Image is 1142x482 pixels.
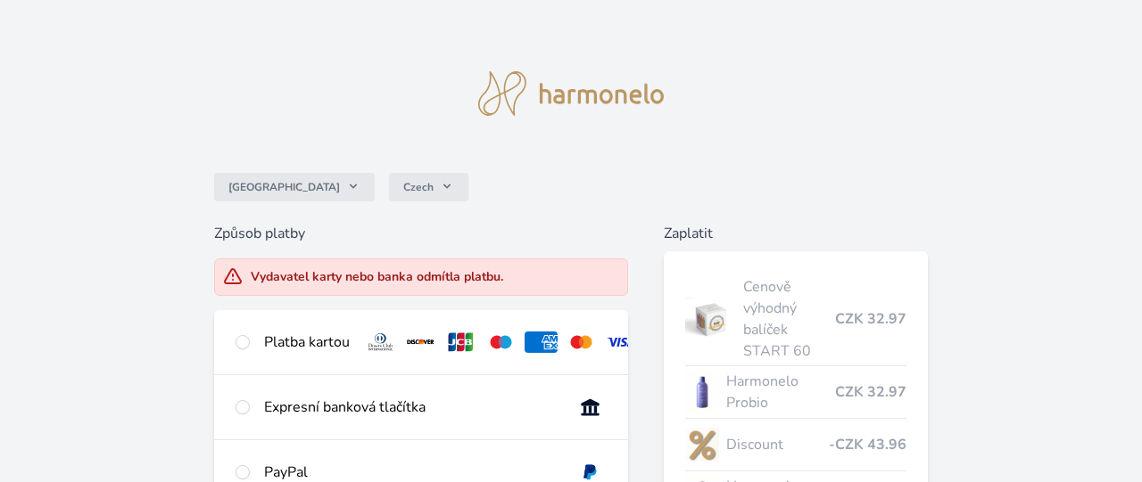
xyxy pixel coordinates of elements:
img: discount-lo.png [685,422,719,467]
div: Vydavatel karty nebo banka odmítla platbu. [251,268,503,286]
img: maestro.svg [484,331,517,353]
h6: Způsob platby [214,223,628,244]
img: logo.svg [478,71,664,116]
span: Czech [403,180,434,194]
button: Czech [389,173,468,201]
span: -CZK 43.96 [829,434,906,455]
img: discover.svg [404,331,437,353]
span: CZK 32.97 [835,381,906,403]
h6: Zaplatit [664,223,928,244]
img: start.jpg [685,297,736,341]
img: CLEAN_PROBIO_se_stinem_x-lo.jpg [685,370,719,414]
div: Expresní banková tlačítka [264,396,559,418]
span: Harmonelo Probio [726,371,835,413]
img: jcb.svg [444,331,477,353]
span: Discount [726,434,829,455]
img: visa.svg [605,331,638,353]
button: [GEOGRAPHIC_DATA] [214,173,375,201]
img: diners.svg [364,331,397,353]
div: Platba kartou [264,331,350,353]
img: mc.svg [565,331,598,353]
span: CZK 32.97 [835,308,906,330]
img: amex.svg [525,331,558,353]
span: Cenově výhodný balíček START 60 [743,276,835,362]
img: onlineBanking_CZ.svg [574,396,607,418]
span: [GEOGRAPHIC_DATA] [228,180,340,194]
